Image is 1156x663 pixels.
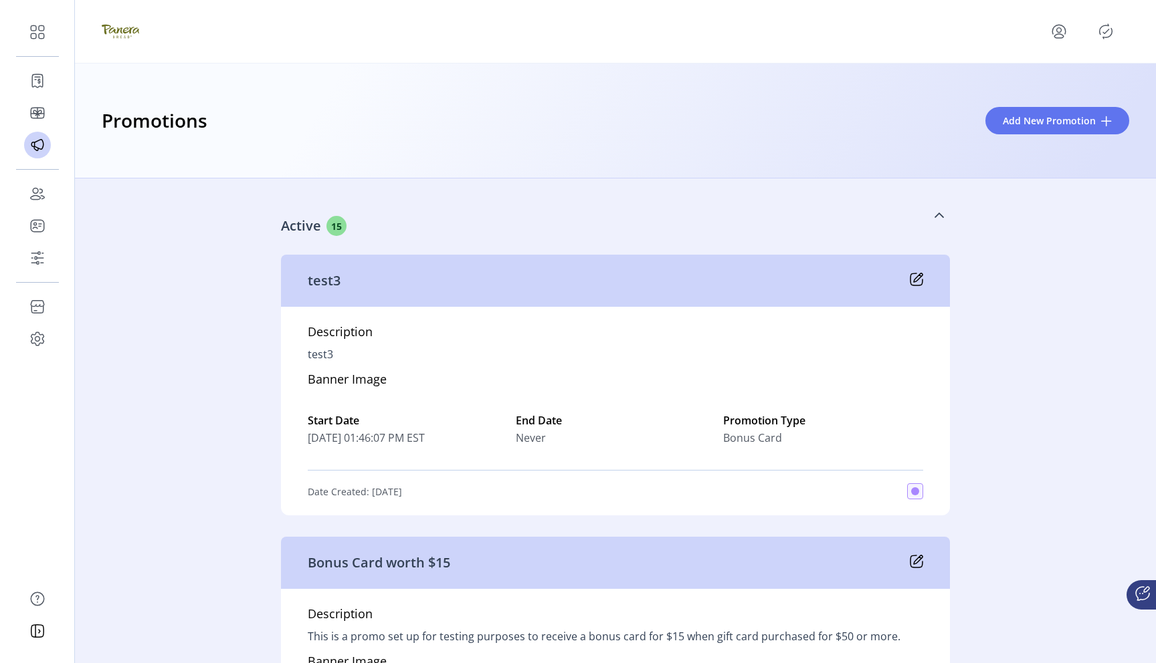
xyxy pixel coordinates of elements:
button: menu [1048,21,1070,42]
p: This is a promo set up for testing purposes to receive a bonus card for $15 when gift card purcha... [308,628,900,644]
span: [DATE] 01:46:07 PM EST [308,430,508,446]
h5: Description [308,605,373,628]
p: Bonus Card worth $15 [308,553,450,573]
label: End Date [516,412,716,428]
button: Publisher Panel [1095,21,1117,42]
button: Add New Promotion [985,107,1129,134]
h5: Banner Image [308,370,387,394]
a: Active15 [281,186,950,244]
p: Active [281,216,326,236]
p: test3 [308,271,341,291]
label: Promotion Type [723,412,923,428]
span: Never [516,430,546,446]
span: Bonus Card [723,430,782,446]
h3: Promotions [102,106,207,136]
span: Add New Promotion [1003,114,1096,128]
img: logo [102,13,139,50]
label: Start Date [308,412,508,428]
p: Date Created: [DATE] [308,485,402,499]
p: test3 [308,346,333,362]
span: 15 [326,216,347,236]
h5: Description [308,323,373,346]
